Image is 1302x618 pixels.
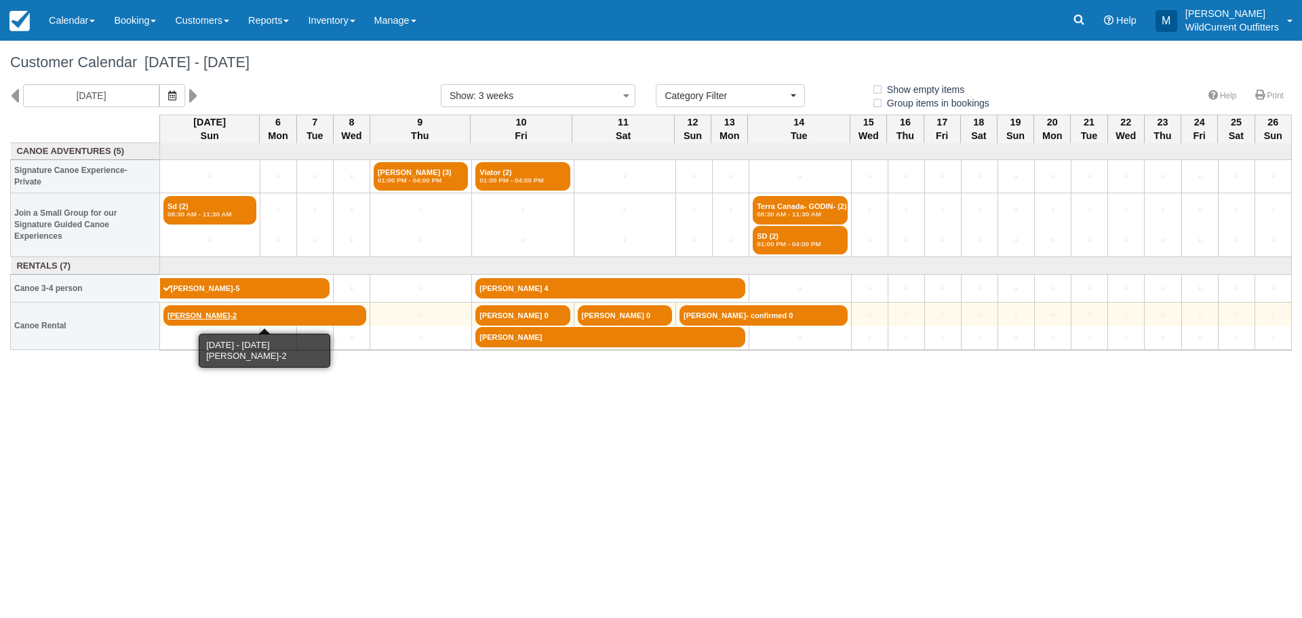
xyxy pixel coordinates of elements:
a: + [300,203,330,217]
a: [PERSON_NAME] 0 [475,305,570,326]
th: 7 Tue [296,115,333,143]
a: Canoe Adventures (5) [14,145,157,158]
a: + [1111,282,1141,296]
a: + [753,330,847,345]
th: 9 Thu [370,115,471,143]
p: [PERSON_NAME] [1185,7,1279,20]
a: + [337,233,366,248]
a: + [1185,330,1215,345]
a: + [1148,308,1177,322]
a: + [965,203,994,217]
a: + [578,203,672,217]
a: + [1002,170,1031,184]
th: 13 Mon [711,115,748,143]
a: + [300,170,330,184]
label: Group items in bookings [871,93,998,113]
a: Terra Canada- GODIN- (2)08:30 AM - 11:30 AM [753,196,847,225]
a: + [753,282,847,296]
a: + [1002,203,1031,217]
a: + [1259,282,1288,296]
a: + [965,233,994,248]
a: + [1038,330,1067,345]
a: + [1148,203,1177,217]
a: + [1038,282,1067,296]
a: [PERSON_NAME] 4 [475,278,745,298]
a: + [300,233,330,248]
a: Sd (2)08:30 AM - 11:30 AM [163,196,256,225]
a: + [1038,233,1067,248]
a: + [264,233,293,248]
a: + [716,233,745,248]
a: [PERSON_NAME] (3)01:00 PM - 04:00 PM [374,162,468,191]
a: + [1222,203,1251,217]
a: + [374,233,468,248]
th: Signature Canoe Experience- Private [11,160,160,193]
a: + [1075,308,1104,322]
span: Help [1116,15,1137,26]
th: 17 Fri [924,115,960,143]
button: Category Filter [656,84,805,107]
a: Help [1200,86,1245,106]
p: WildCurrent Outfitters [1185,20,1279,34]
a: + [578,170,672,184]
th: 24 Fri [1181,115,1218,143]
th: 26 Sun [1255,115,1291,143]
a: + [855,308,884,322]
a: + [928,308,958,322]
span: Show [450,90,473,101]
a: + [1148,330,1177,345]
a: + [1259,233,1288,248]
span: Show empty items [871,84,975,94]
a: + [892,233,921,248]
a: [PERSON_NAME]-2 [163,305,366,326]
a: + [1111,233,1141,248]
a: + [965,330,994,345]
a: + [475,203,570,217]
a: + [1002,282,1031,296]
a: + [1111,203,1141,217]
a: + [1038,170,1067,184]
a: + [928,330,958,345]
a: [PERSON_NAME] [475,327,745,347]
em: 01:00 PM - 04:00 PM [378,176,464,185]
a: + [1002,233,1031,248]
a: + [928,233,958,248]
a: + [892,170,921,184]
a: + [374,330,468,345]
a: + [928,282,958,296]
a: + [855,203,884,217]
a: + [1259,330,1288,345]
a: + [337,170,366,184]
a: + [1148,282,1177,296]
a: + [1222,170,1251,184]
a: + [374,308,468,322]
label: Show empty items [871,79,973,100]
a: + [1148,170,1177,184]
em: 08:30 AM - 11:30 AM [167,210,252,218]
a: + [855,170,884,184]
a: Viator (2)01:00 PM - 04:00 PM [475,162,570,191]
div: M [1156,10,1177,32]
a: + [1185,308,1215,322]
span: Category Filter [665,89,787,102]
a: + [679,203,709,217]
a: + [892,308,921,322]
a: [PERSON_NAME] 0 [578,305,672,326]
i: Help [1104,16,1113,25]
a: + [1075,170,1104,184]
th: Join a Small Group for our Signature Guided Canoe Experiences [11,193,160,257]
span: : 3 weeks [473,90,513,101]
th: 14 Tue [748,115,850,143]
a: + [1075,282,1104,296]
a: + [1148,233,1177,248]
span: [DATE] - [DATE] [137,54,250,71]
th: 19 Sun [997,115,1033,143]
a: + [1075,330,1104,345]
a: [PERSON_NAME]-5 [160,278,330,298]
a: + [1075,233,1104,248]
a: + [1222,330,1251,345]
a: + [1075,203,1104,217]
a: + [1185,203,1215,217]
a: + [1038,308,1067,322]
a: Rentals (7) [14,260,157,273]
